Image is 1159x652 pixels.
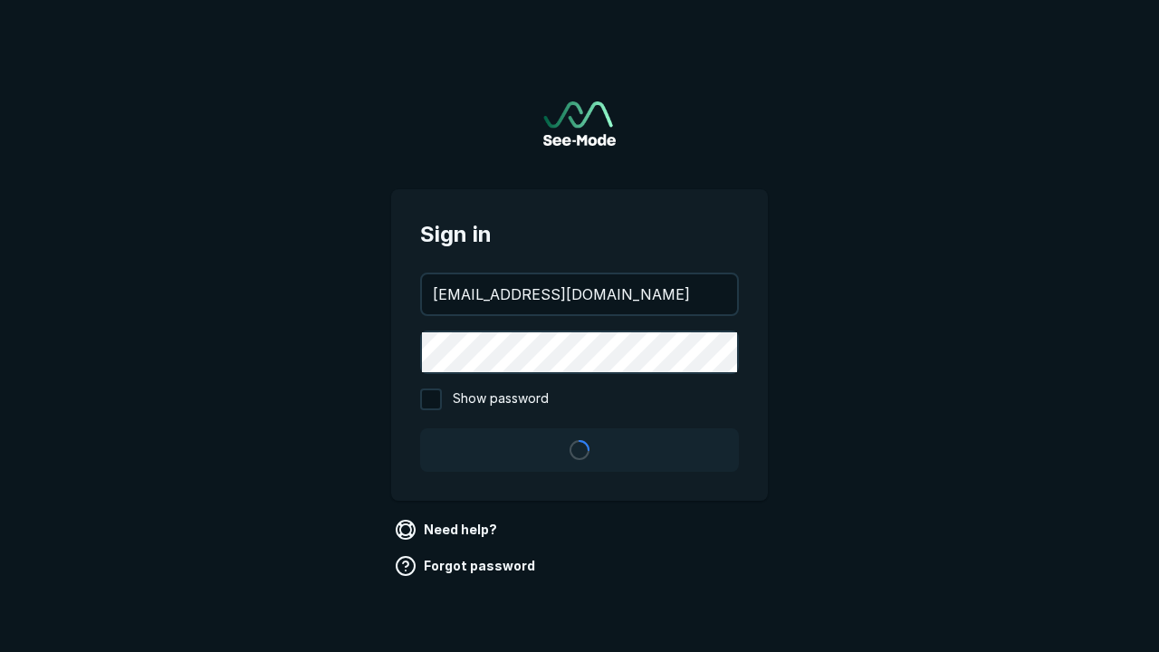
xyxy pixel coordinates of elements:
span: Show password [453,388,549,410]
a: Go to sign in [543,101,616,146]
a: Need help? [391,515,504,544]
input: your@email.com [422,274,737,314]
span: Sign in [420,218,739,251]
a: Forgot password [391,551,542,580]
img: See-Mode Logo [543,101,616,146]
